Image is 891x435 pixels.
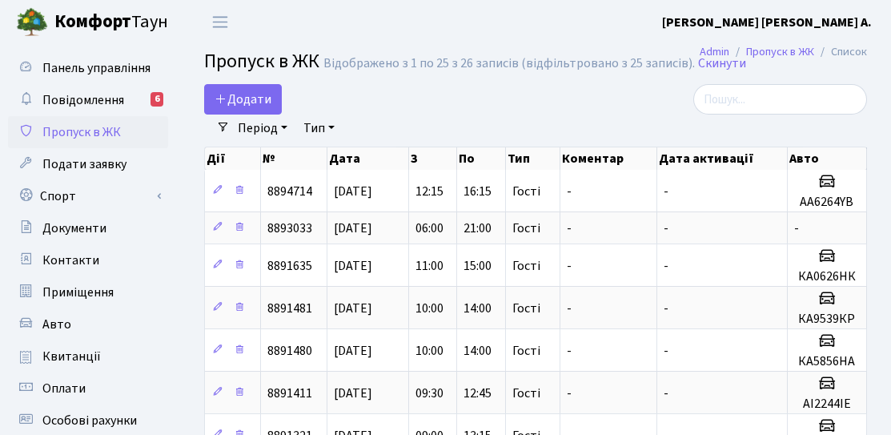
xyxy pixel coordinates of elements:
[54,9,168,36] span: Таун
[8,212,168,244] a: Документи
[151,92,163,107] div: 6
[464,342,492,360] span: 14:00
[746,43,814,60] a: Пропуск в ЖК
[794,195,860,210] h5: АА6264YB
[267,342,312,360] span: 8891480
[512,344,540,357] span: Гості
[464,220,492,237] span: 21:00
[8,373,168,405] a: Оплати
[567,183,572,200] span: -
[464,300,492,317] span: 14:00
[664,342,668,360] span: -
[464,183,492,200] span: 16:15
[415,385,443,402] span: 09:30
[334,300,372,317] span: [DATE]
[334,342,372,360] span: [DATE]
[664,385,668,402] span: -
[567,342,572,360] span: -
[334,385,372,402] span: [DATE]
[54,9,131,34] b: Комфорт
[204,47,319,75] span: Пропуск в ЖК
[664,300,668,317] span: -
[42,155,126,173] span: Подати заявку
[323,56,695,71] div: Відображено з 1 по 25 з 26 записів (відфільтровано з 25 записів).
[8,308,168,340] a: Авто
[457,147,505,170] th: По
[512,387,540,400] span: Гості
[512,260,540,272] span: Гості
[42,59,151,77] span: Панель управління
[506,147,561,170] th: Тип
[415,183,443,200] span: 12:15
[42,284,114,301] span: Приміщення
[788,147,867,170] th: Авто
[567,257,572,275] span: -
[267,300,312,317] span: 8891481
[464,257,492,275] span: 15:00
[512,185,540,198] span: Гості
[664,183,668,200] span: -
[794,312,860,327] h5: КА9539КР
[42,252,99,269] span: Контакти
[415,220,443,237] span: 06:00
[204,84,282,115] a: Додати
[794,220,799,237] span: -
[8,148,168,180] a: Подати заявку
[676,35,891,69] nav: breadcrumb
[327,147,409,170] th: Дата
[42,380,86,397] span: Оплати
[8,52,168,84] a: Панель управління
[512,222,540,235] span: Гості
[267,220,312,237] span: 8893033
[267,385,312,402] span: 8891411
[267,257,312,275] span: 8891635
[662,14,872,31] b: [PERSON_NAME] [PERSON_NAME] А.
[657,147,788,170] th: Дата активації
[334,183,372,200] span: [DATE]
[261,147,327,170] th: №
[334,257,372,275] span: [DATE]
[698,56,746,71] a: Скинути
[693,84,867,115] input: Пошук...
[662,13,872,32] a: [PERSON_NAME] [PERSON_NAME] А.
[8,116,168,148] a: Пропуск в ЖК
[794,397,860,412] h5: АІ2244ІЕ
[42,316,71,333] span: Авто
[42,123,121,141] span: Пропуск в ЖК
[334,220,372,237] span: [DATE]
[415,257,443,275] span: 11:00
[8,340,168,373] a: Квитанції
[8,180,168,212] a: Спорт
[512,302,540,315] span: Гості
[664,257,668,275] span: -
[814,43,867,61] li: Список
[794,354,860,369] h5: КА5856НА
[8,244,168,276] a: Контакти
[700,43,729,60] a: Admin
[415,342,443,360] span: 10:00
[567,220,572,237] span: -
[664,220,668,237] span: -
[42,220,106,237] span: Документи
[415,300,443,317] span: 10:00
[567,300,572,317] span: -
[409,147,457,170] th: З
[8,276,168,308] a: Приміщення
[42,412,137,429] span: Особові рахунки
[567,385,572,402] span: -
[8,84,168,116] a: Повідомлення6
[215,91,271,108] span: Додати
[231,115,294,142] a: Період
[200,9,240,35] button: Переключити навігацію
[42,91,124,109] span: Повідомлення
[205,147,261,170] th: Дії
[16,6,48,38] img: logo.png
[560,147,657,170] th: Коментар
[464,385,492,402] span: 12:45
[42,348,101,365] span: Квитанції
[794,269,860,284] h5: КА0626НК
[267,183,312,200] span: 8894714
[297,115,341,142] a: Тип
